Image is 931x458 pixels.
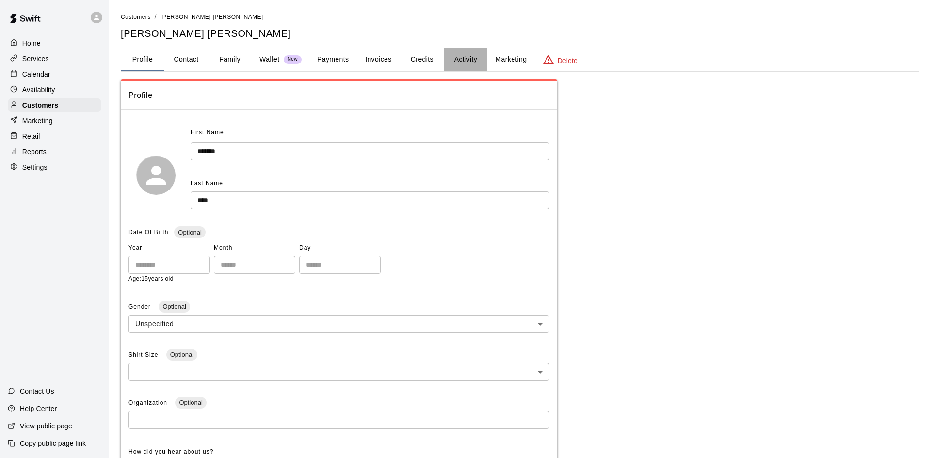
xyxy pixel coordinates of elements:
[8,67,101,81] a: Calendar
[8,36,101,50] a: Home
[400,48,444,71] button: Credits
[128,399,169,406] span: Organization
[284,56,302,63] span: New
[8,51,101,66] a: Services
[22,38,41,48] p: Home
[22,147,47,157] p: Reports
[20,404,57,413] p: Help Center
[8,160,101,174] a: Settings
[22,131,40,141] p: Retail
[166,351,197,358] span: Optional
[128,275,174,282] span: Age: 15 years old
[128,351,161,358] span: Shirt Size
[8,129,101,143] a: Retail
[20,421,72,431] p: View public page
[8,113,101,128] a: Marketing
[191,125,224,141] span: First Name
[128,229,168,236] span: Date Of Birth
[164,48,208,71] button: Contact
[22,162,48,172] p: Settings
[174,229,205,236] span: Optional
[22,69,50,79] p: Calendar
[558,56,578,65] p: Delete
[121,12,919,22] nav: breadcrumb
[121,48,164,71] button: Profile
[487,48,534,71] button: Marketing
[22,54,49,63] p: Services
[299,240,381,256] span: Day
[155,12,157,22] li: /
[159,303,190,310] span: Optional
[8,98,101,112] a: Customers
[191,180,223,187] span: Last Name
[444,48,487,71] button: Activity
[22,116,53,126] p: Marketing
[8,144,101,159] a: Reports
[128,315,549,333] div: Unspecified
[121,14,151,20] span: Customers
[356,48,400,71] button: Invoices
[8,82,101,97] a: Availability
[121,48,919,71] div: basic tabs example
[175,399,206,406] span: Optional
[20,386,54,396] p: Contact Us
[259,54,280,64] p: Wallet
[128,240,210,256] span: Year
[208,48,252,71] button: Family
[121,27,919,40] h5: [PERSON_NAME] [PERSON_NAME]
[214,240,295,256] span: Month
[22,85,55,95] p: Availability
[161,14,263,20] span: [PERSON_NAME] [PERSON_NAME]
[128,89,549,102] span: Profile
[309,48,356,71] button: Payments
[121,13,151,20] a: Customers
[128,448,213,455] span: How did you hear about us?
[22,100,58,110] p: Customers
[128,303,153,310] span: Gender
[20,439,86,448] p: Copy public page link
